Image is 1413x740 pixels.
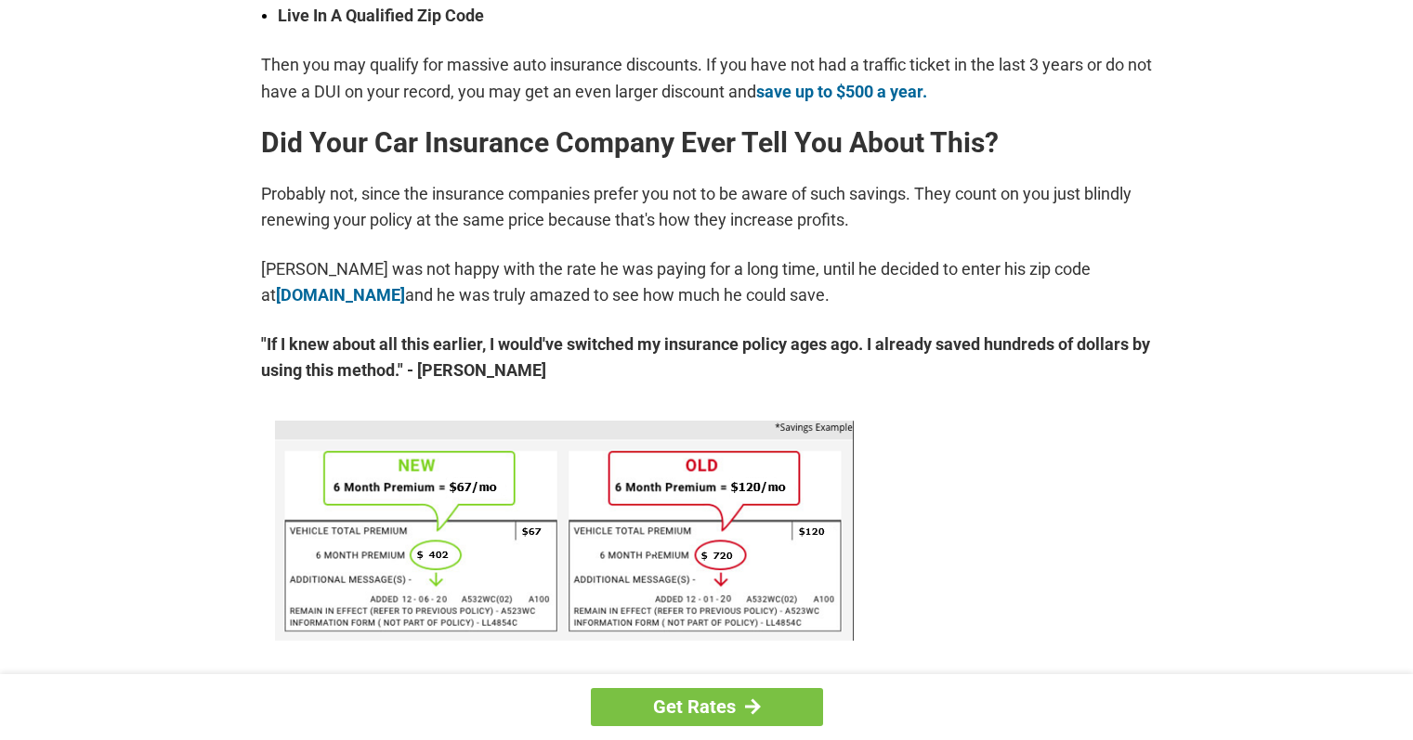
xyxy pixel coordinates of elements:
strong: "If I knew about all this earlier, I would've switched my insurance policy ages ago. I already sa... [261,331,1153,383]
a: [DOMAIN_NAME] [276,285,405,305]
p: Then you may qualify for massive auto insurance discounts. If you have not had a traffic ticket i... [261,52,1153,104]
p: Probably not, since the insurance companies prefer you not to be aware of such savings. They coun... [261,181,1153,233]
p: [PERSON_NAME] was not happy with the rate he was paying for a long time, until he decided to ente... [261,256,1153,308]
strong: Live In A Qualified Zip Code [278,3,1153,29]
a: save up to $500 a year. [756,82,927,101]
img: savings [275,421,854,641]
a: Get Rates [591,688,823,726]
h2: Did Your Car Insurance Company Ever Tell You About This? [261,128,1153,158]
